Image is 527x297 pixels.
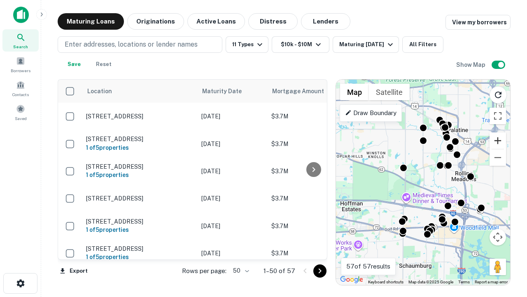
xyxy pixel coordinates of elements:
p: $3.7M [271,139,354,148]
p: $3.7M [271,222,354,231]
p: [DATE] [201,194,263,203]
p: [STREET_ADDRESS] [86,245,193,252]
h6: 1 of 5 properties [86,143,193,152]
button: Toggle fullscreen view [490,108,506,124]
h6: Show Map [456,60,487,69]
button: 11 Types [226,36,268,53]
th: Maturity Date [197,80,267,103]
span: Borrowers [11,67,30,74]
h6: 1 of 5 properties [86,170,193,179]
span: Location [87,86,112,96]
a: View my borrowers [445,15,511,30]
th: Location [82,80,197,103]
button: Enter addresses, locations or lender names [58,36,222,53]
p: [DATE] [201,167,263,176]
p: [STREET_ADDRESS] [86,113,193,120]
button: Go to next page [313,264,326,278]
button: Distress [248,13,298,30]
button: Keyboard shortcuts [368,279,403,285]
p: 1–50 of 57 [263,266,295,276]
button: Show satellite imagery [369,84,410,100]
div: 0 0 [336,80,510,285]
button: Zoom in [490,132,506,149]
p: $3.7M [271,167,354,176]
button: Save your search to get updates of matches that match your search criteria. [61,56,87,73]
span: Saved [15,115,27,122]
p: [DATE] [201,139,263,148]
a: Open this area in Google Maps (opens a new window) [338,274,365,285]
button: Reset [91,56,117,73]
p: $3.7M [271,112,354,121]
span: Search [13,43,28,50]
th: Mortgage Amount [267,80,358,103]
div: Maturing [DATE] [339,40,395,49]
span: Contacts [12,91,29,98]
button: Export [58,265,90,277]
p: $3.7M [271,249,354,258]
button: Reload search area [490,86,507,104]
p: [STREET_ADDRESS] [86,218,193,225]
button: Show street map [340,84,369,100]
h6: 1 of 5 properties [86,225,193,234]
p: 57 of 57 results [346,262,390,271]
p: [DATE] [201,222,263,231]
button: Active Loans [187,13,245,30]
p: Enter addresses, locations or lender names [65,40,198,49]
button: Zoom out [490,149,506,166]
iframe: Chat Widget [486,205,527,244]
p: [STREET_ADDRESS] [86,163,193,170]
button: Maturing [DATE] [333,36,399,53]
a: Report a map error [475,280,508,284]
p: Rows per page: [182,266,226,276]
button: Maturing Loans [58,13,124,30]
h6: 1 of 5 properties [86,252,193,262]
p: Draw Boundary [345,108,396,118]
img: capitalize-icon.png [13,7,29,23]
button: All Filters [402,36,443,53]
div: 50 [230,265,250,277]
p: [STREET_ADDRESS] [86,195,193,202]
span: Mortgage Amount [272,86,335,96]
a: Contacts [2,77,39,99]
img: Google [338,274,365,285]
p: [DATE] [201,249,263,258]
p: $3.7M [271,194,354,203]
p: [STREET_ADDRESS] [86,135,193,143]
a: Terms (opens in new tab) [458,280,470,284]
button: Originations [127,13,184,30]
button: Drag Pegman onto the map to open Street View [490,259,506,275]
a: Search [2,29,39,52]
button: Lenders [301,13,350,30]
p: [DATE] [201,112,263,121]
span: Maturity Date [202,86,252,96]
a: Saved [2,101,39,123]
span: Map data ©2025 Google [408,280,453,284]
button: $10k - $10M [272,36,329,53]
a: Borrowers [2,53,39,75]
